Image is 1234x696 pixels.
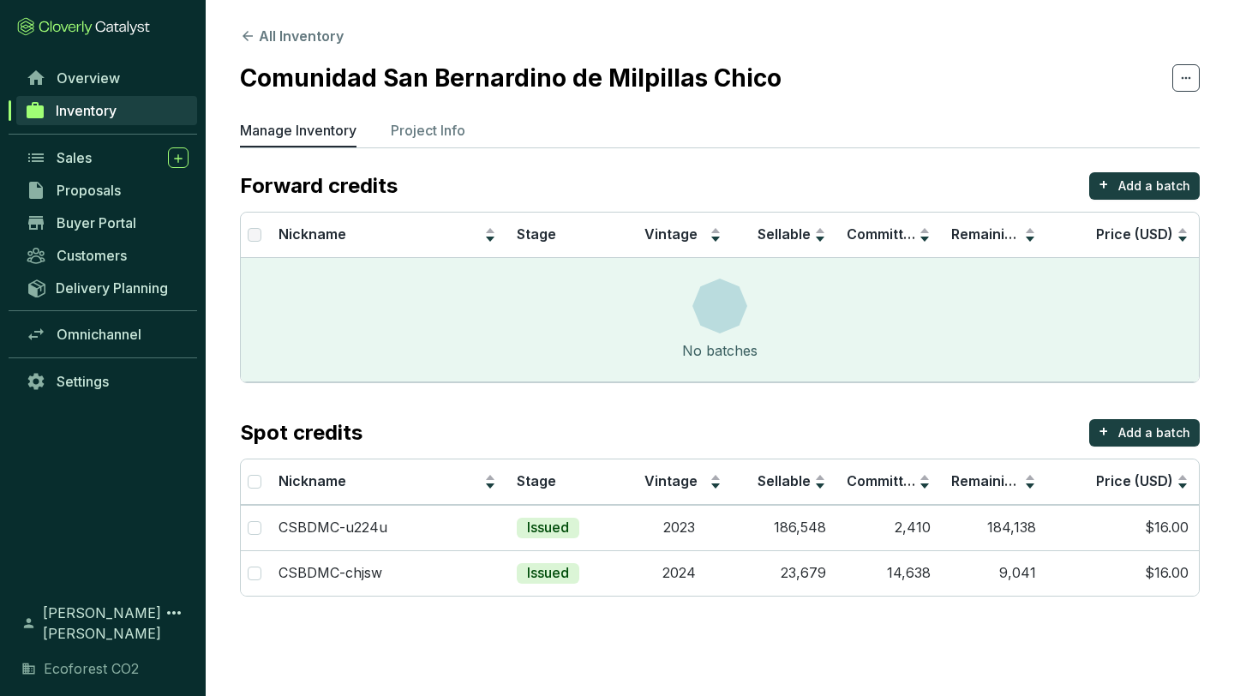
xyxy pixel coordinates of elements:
span: Proposals [57,182,121,199]
span: Vintage [644,472,698,489]
td: 186,548 [732,505,836,550]
p: Issued [527,519,569,537]
span: Committed [847,225,920,243]
td: 9,041 [941,550,1045,596]
span: Stage [517,225,556,243]
td: 2024 [626,550,731,596]
span: Nickname [279,225,346,243]
span: Sellable [758,472,811,489]
td: 184,138 [941,505,1045,550]
p: Add a batch [1118,424,1190,441]
span: Buyer Portal [57,214,136,231]
p: Issued [527,564,569,583]
p: Forward credits [240,172,398,200]
span: Customers [57,247,127,264]
button: +Add a batch [1089,419,1200,447]
th: Stage [506,459,626,505]
span: Stage [517,472,556,489]
span: Committed [847,472,920,489]
p: Manage Inventory [240,120,356,141]
a: Inventory [16,96,197,125]
span: Vintage [644,225,698,243]
a: Delivery Planning [17,273,197,302]
p: + [1099,172,1109,196]
a: Settings [17,367,197,396]
span: Price (USD) [1096,225,1173,243]
a: Omnichannel [17,320,197,349]
p: Add a batch [1118,177,1190,195]
span: Sellable [758,225,811,243]
td: 2023 [626,505,731,550]
span: Sales [57,149,92,166]
button: All Inventory [240,26,344,46]
span: Delivery Planning [56,279,168,297]
p: + [1099,419,1109,443]
th: Stage [506,213,626,258]
span: Omnichannel [57,326,141,343]
span: Remaining [951,472,1021,489]
td: $16.00 [1046,550,1199,596]
span: Ecoforest CO2 [44,658,139,679]
td: $16.00 [1046,505,1199,550]
a: Buyer Portal [17,208,197,237]
a: Customers [17,241,197,270]
td: 23,679 [732,550,836,596]
button: +Add a batch [1089,172,1200,200]
a: Overview [17,63,197,93]
p: CSBDMC-chjsw [279,564,382,583]
span: Overview [57,69,120,87]
p: CSBDMC-u224u [279,519,387,537]
span: Settings [57,373,109,390]
p: Spot credits [240,419,362,447]
span: [PERSON_NAME] [PERSON_NAME] [43,603,164,644]
span: Remaining [951,225,1021,243]
a: Sales [17,143,197,172]
span: Inventory [56,102,117,119]
div: No batches [682,340,758,361]
a: Proposals [17,176,197,205]
h2: Comunidad San Bernardino de Milpillas Chico [240,60,782,96]
span: Price (USD) [1096,472,1173,489]
span: Nickname [279,472,346,489]
td: 14,638 [836,550,941,596]
p: Project Info [391,120,465,141]
td: 2,410 [836,505,941,550]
